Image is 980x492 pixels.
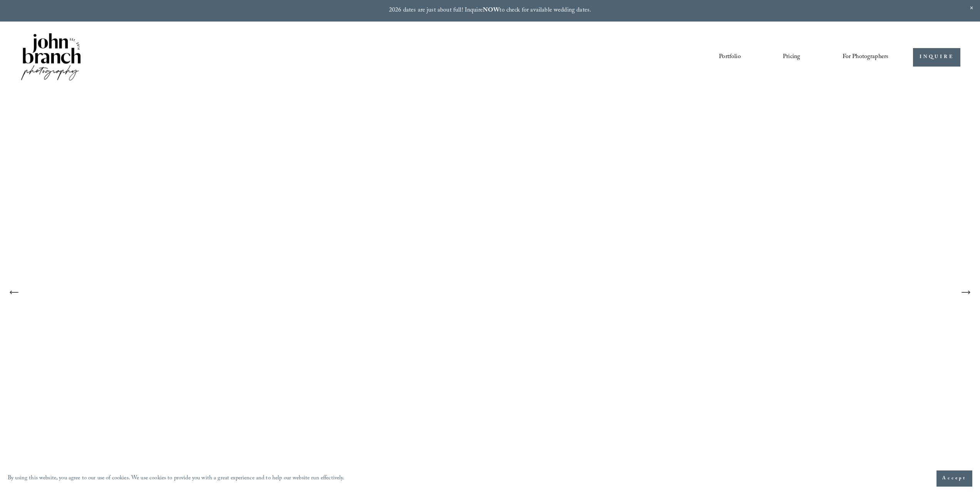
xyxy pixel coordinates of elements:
button: Next Slide [957,284,974,301]
a: Pricing [783,51,800,64]
span: Accept [942,475,967,482]
img: John Branch IV Photography [20,32,82,83]
a: folder dropdown [843,51,889,64]
p: By using this website, you agree to our use of cookies. We use cookies to provide you with a grea... [8,473,345,484]
a: INQUIRE [913,48,960,67]
button: Previous Slide [6,284,23,301]
a: Portfolio [719,51,740,64]
button: Accept [936,470,972,487]
span: For Photographers [843,51,889,63]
